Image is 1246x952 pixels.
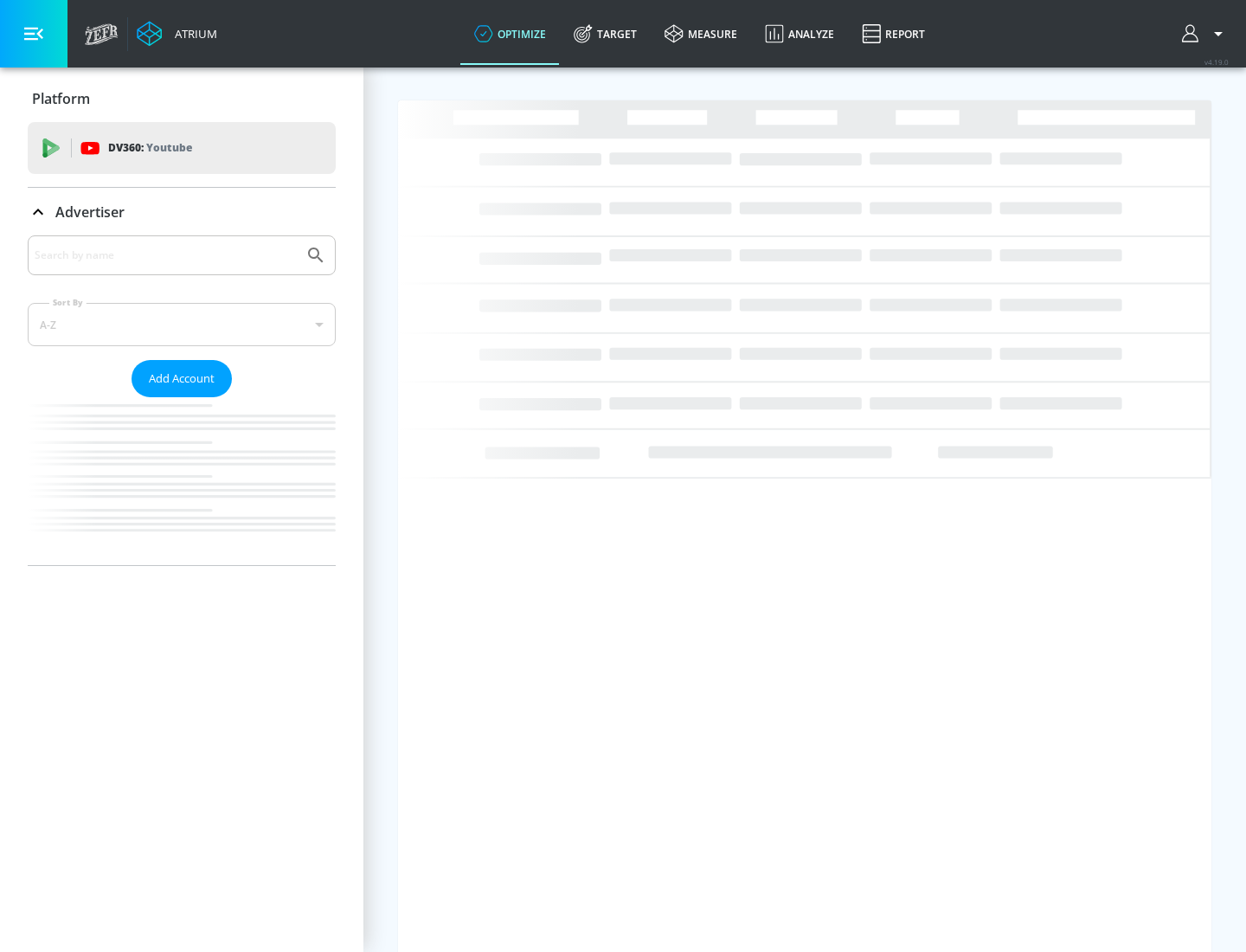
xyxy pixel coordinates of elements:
p: DV360: [108,138,192,158]
div: DV360: Youtube [28,122,336,174]
div: Platform [28,74,336,123]
a: Target [560,3,651,65]
a: Report [848,3,939,65]
button: Add Account [132,360,232,397]
div: Advertiser [28,235,336,565]
p: Platform [32,89,90,108]
nav: list of Advertiser [28,397,336,565]
p: Advertiser [55,203,125,222]
p: Youtube [146,138,192,157]
div: A-Z [28,303,336,346]
a: measure [651,3,751,65]
div: Advertiser [28,188,336,236]
div: Atrium [168,26,217,42]
input: Search by name [35,244,297,267]
span: Add Account [149,369,215,389]
a: Analyze [751,3,848,65]
a: optimize [460,3,560,65]
span: v 4.19.0 [1204,57,1229,67]
label: Sort By [49,297,87,308]
a: Atrium [137,21,217,47]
